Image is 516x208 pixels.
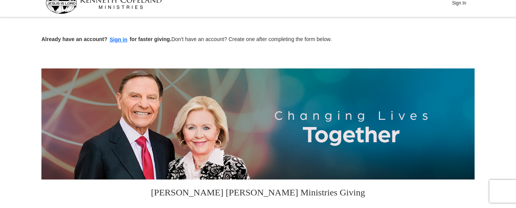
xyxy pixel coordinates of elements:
[135,179,381,208] h3: [PERSON_NAME] [PERSON_NAME] Ministries Giving
[108,35,130,44] button: Sign in
[41,36,171,42] strong: Already have an account? for faster giving.
[41,35,475,44] p: Don't have an account? Create one after completing the form below.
